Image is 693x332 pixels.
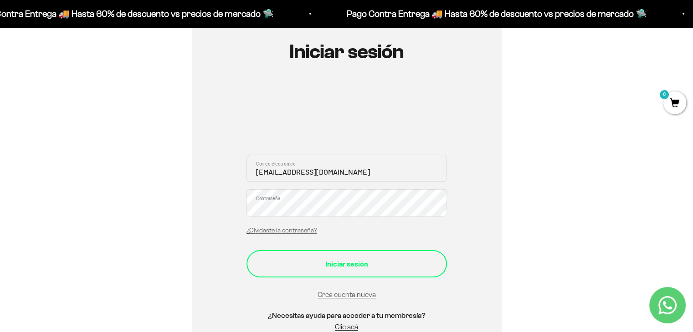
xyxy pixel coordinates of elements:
[246,90,447,144] iframe: Social Login Buttons
[663,99,686,109] a: 0
[246,41,447,63] h1: Iniciar sesión
[265,258,429,270] div: Iniciar sesión
[346,6,646,21] p: Pago Contra Entrega 🚚 Hasta 60% de descuento vs precios de mercado 🛸
[246,250,447,277] button: Iniciar sesión
[659,89,670,100] mark: 0
[318,291,376,298] a: Crea cuenta nueva
[335,323,358,331] a: Clic acá
[246,310,447,322] h5: ¿Necesitas ayuda para acceder a tu membresía?
[246,227,317,234] a: ¿Olvidaste la contraseña?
